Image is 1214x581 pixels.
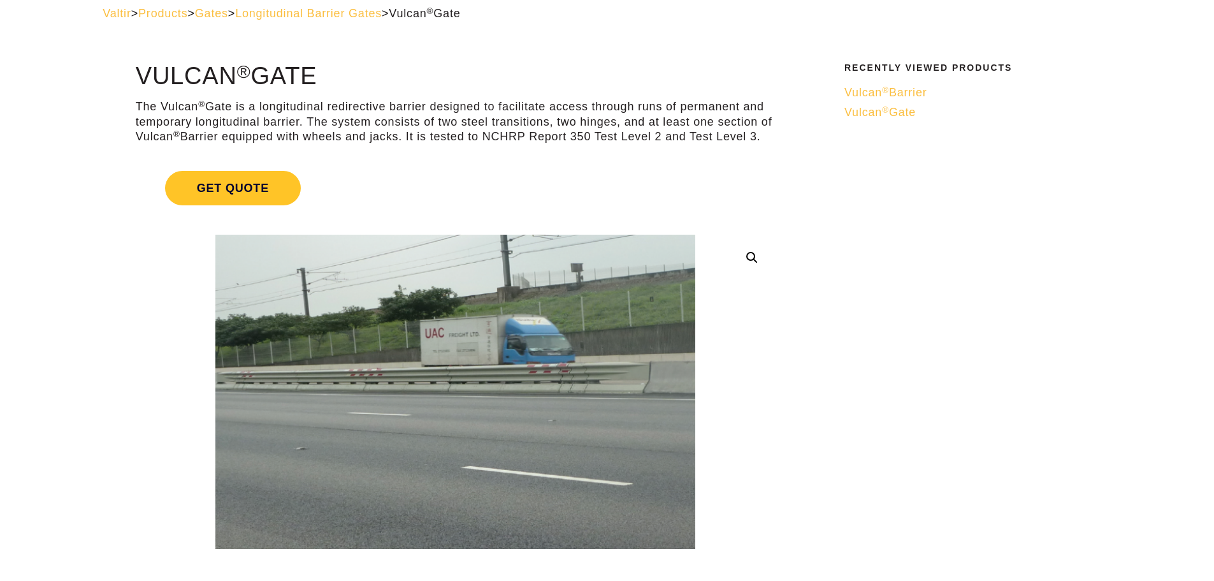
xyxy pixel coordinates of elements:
[103,6,1111,21] div: > > > >
[389,7,460,20] span: Vulcan Gate
[882,85,889,95] sup: ®
[138,7,187,20] a: Products
[427,6,434,16] sup: ®
[844,63,1103,73] h2: Recently Viewed Products
[237,61,251,82] sup: ®
[136,63,775,90] h1: Vulcan Gate
[882,105,889,115] sup: ®
[844,106,916,119] span: Vulcan Gate
[195,7,228,20] a: Gates
[844,105,1103,120] a: Vulcan®Gate
[136,156,775,221] a: Get Quote
[844,85,1103,100] a: Vulcan®Barrier
[235,7,382,20] a: Longitudinal Barrier Gates
[844,86,927,99] span: Vulcan Barrier
[198,99,205,109] sup: ®
[165,171,301,205] span: Get Quote
[136,99,775,144] p: The Vulcan Gate is a longitudinal redirective barrier designed to facilitate access through runs ...
[103,7,131,20] a: Valtir
[173,129,180,139] sup: ®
